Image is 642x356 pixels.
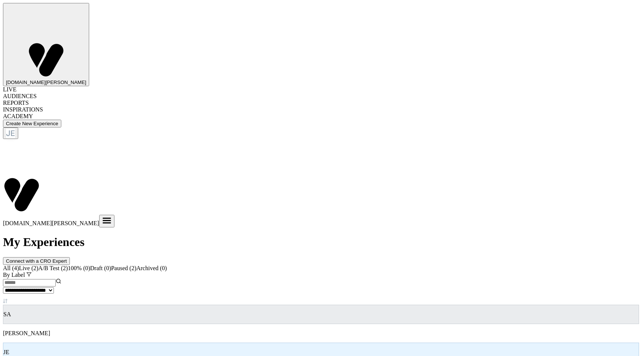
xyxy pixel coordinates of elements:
span: By Label [3,272,25,278]
button: Connect with a CRO Expert [3,257,70,265]
div: ACADEMY [3,113,639,120]
span: Paused ( 2 ) [111,265,136,271]
span: [DOMAIN_NAME][PERSON_NAME] [6,80,86,85]
p: [PERSON_NAME] [3,330,639,337]
h1: My Experiences [3,235,639,249]
div: INSPIRATIONS [3,106,639,113]
span: All ( 4 ) [3,265,19,271]
div: LIVE [3,86,639,93]
button: Visually logo[DOMAIN_NAME][PERSON_NAME] [3,3,89,86]
img: Visually logo [27,41,65,78]
div: AUDIENCES [3,93,639,100]
div: JE [6,129,15,138]
button: JE [3,127,18,139]
p: JE [3,349,639,356]
p: SA [3,311,639,318]
span: Live ( 2 ) [19,265,38,271]
span: Draft ( 0 ) [90,265,111,271]
button: Create New Experience [3,120,61,127]
span: [DOMAIN_NAME][PERSON_NAME] [3,220,99,226]
img: Visually logo [3,176,40,213]
span: A/B Test ( 2 ) [38,265,68,271]
span: Archived ( 0 ) [136,265,167,271]
div: REPORTS [3,100,639,106]
img: end [3,299,7,303]
span: 100% ( 0 ) [68,265,90,271]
